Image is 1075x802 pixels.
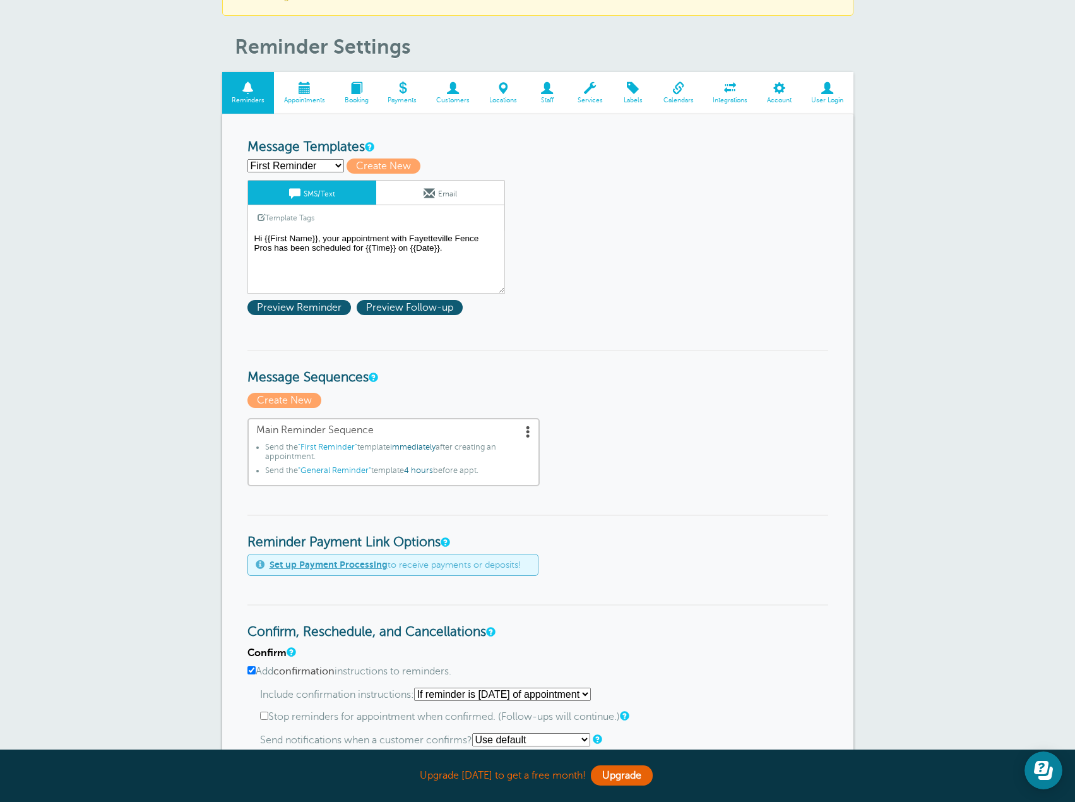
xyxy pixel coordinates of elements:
a: Labels [612,72,653,114]
a: Create New [247,395,324,406]
a: This is the wording for your reminder and follow-up messages. You can create multiple templates i... [365,143,372,151]
h3: Confirm, Reschedule, and Cancellations [247,604,828,640]
span: Preview Follow-up [357,300,463,315]
span: Create New [347,159,420,174]
a: Preview Reminder [247,302,357,313]
a: These settings apply to all templates. Automatically add a payment link to your reminders if an a... [441,538,448,546]
div: Upgrade [DATE] to get a free month! [222,762,853,789]
a: Calendars [653,72,703,114]
span: Create New [247,393,321,408]
a: Account [757,72,802,114]
span: Customers [433,97,473,104]
span: Services [574,97,606,104]
span: User Login [808,97,847,104]
a: Main Reminder Sequence Send the"First Reminder"templateimmediatelyafter creating an appointment.S... [247,418,540,486]
textarea: Hi {{First Name}}, your appointment with Fayetteville Fence Pros has been scheduled for {{Time}} ... [247,230,505,294]
input: Addconfirmationinstructions to reminders. [247,666,256,674]
span: Account [764,97,795,104]
a: Template Tags [248,205,324,230]
a: A note will be added to SMS reminders that replying "C" will confirm the appointment. For email r... [287,648,294,656]
span: Main Reminder Sequence [256,424,531,436]
a: SMS/Text [248,181,376,205]
li: Send the template before appt. [265,466,531,480]
h3: Message Templates [247,140,828,155]
a: If you use two or more reminders, and a customer confirms an appointment after the first reminder... [620,712,627,720]
h3: Message Sequences [247,350,828,386]
label: Stop reminders for appointment when confirmed. (Follow-ups will continue.) [260,711,828,723]
span: to receive payments or deposits! [270,560,521,570]
span: 4 hours [404,466,433,475]
a: Email [376,181,504,205]
span: "General Reminder" [298,466,371,475]
a: Integrations [703,72,757,114]
input: Stop reminders for appointment when confirmed. (Follow-ups will continue.) [260,712,268,720]
a: Payments [378,72,427,114]
label: Add instructions to reminders. [247,666,828,678]
h3: Reminder Payment Link Options [247,515,828,551]
p: Include confirmation instructions: [260,688,828,701]
li: Send the template after creating an appointment. [265,443,531,466]
a: Booking [335,72,378,114]
a: User Login [802,72,853,114]
span: Labels [619,97,647,104]
a: Preview Follow-up [357,302,466,313]
a: Should we notify you? Selecting "Use default" will use the setting in the Notifications section b... [593,735,600,743]
span: Booking [341,97,372,104]
iframe: Resource center [1025,751,1062,789]
span: Reminders [229,97,268,104]
span: Staff [533,97,561,104]
a: Customers [427,72,480,114]
a: Upgrade [591,765,653,786]
a: Set up Payment Processing [270,560,388,570]
h1: Reminder Settings [235,35,853,59]
span: "First Reminder" [298,443,357,452]
h4: Confirm [247,647,828,659]
a: Staff [526,72,567,114]
a: These settings apply to all templates. (They are not per-template settings). You can change the l... [486,628,494,636]
span: Integrations [710,97,751,104]
span: Appointments [280,97,328,104]
a: Services [567,72,612,114]
b: confirmation [273,666,335,677]
a: Locations [480,72,527,114]
span: Locations [486,97,521,104]
span: Calendars [660,97,697,104]
p: Send notifications when a customer confirms? [260,733,828,746]
a: Appointments [274,72,335,114]
span: immediately [390,443,436,452]
span: Preview Reminder [247,300,351,315]
a: Create New [347,160,426,172]
span: Payments [384,97,420,104]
